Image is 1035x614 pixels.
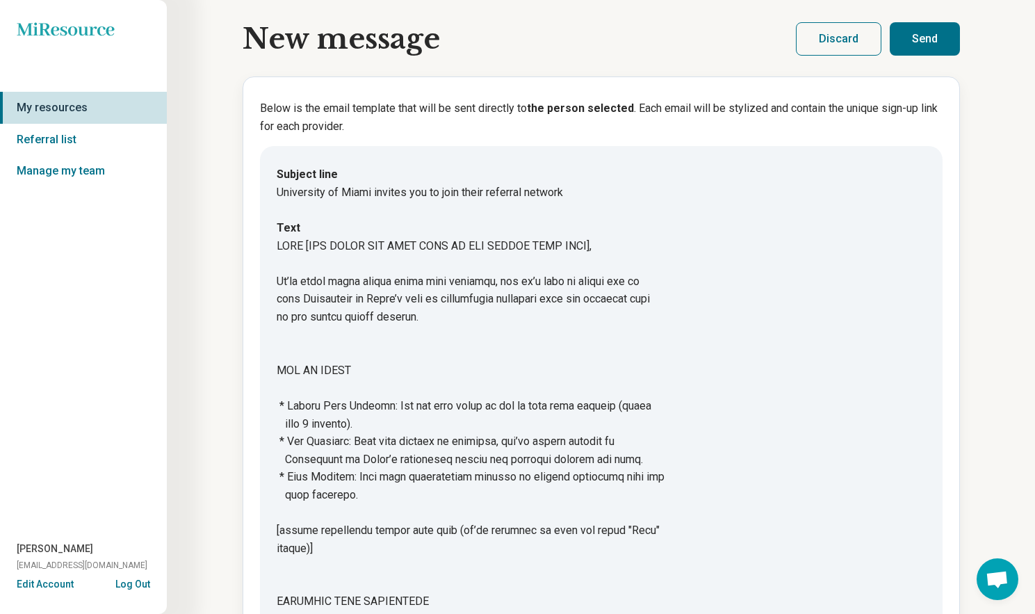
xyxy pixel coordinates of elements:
h1: New message [243,23,440,55]
button: Edit Account [17,577,74,592]
p: Below is the email template that will be sent directly to . Each email will be stylized and conta... [260,99,943,135]
button: Send [890,22,960,56]
button: Log Out [115,577,150,588]
a: Open chat [977,558,1018,600]
span: [PERSON_NAME] [17,542,93,556]
b: the person selected [527,102,634,115]
span: [EMAIL_ADDRESS][DOMAIN_NAME] [17,559,147,572]
dt: Subject line [277,165,926,184]
dt: Text [277,219,926,237]
dd: University of Miami invites you to join their referral network [277,184,926,202]
button: Discard [796,22,881,56]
